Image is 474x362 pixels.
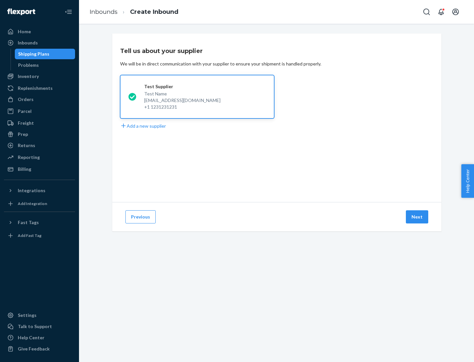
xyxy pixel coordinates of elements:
div: Reporting [18,154,40,161]
a: Returns [4,140,75,151]
a: Parcel [4,106,75,116]
button: Fast Tags [4,217,75,228]
div: Add Integration [18,201,47,206]
a: Replenishments [4,83,75,93]
a: Prep [4,129,75,140]
button: Open notifications [434,5,448,18]
a: Freight [4,118,75,128]
a: Inbounds [4,38,75,48]
div: Prep [18,131,28,138]
div: Settings [18,312,37,319]
div: Parcel [18,108,32,115]
button: Open Search Box [420,5,433,18]
div: Give Feedback [18,346,50,352]
a: Problems [15,60,75,70]
button: Previous [125,210,156,223]
div: Help Center [18,334,44,341]
div: Billing [18,166,31,172]
h3: Tell us about your supplier [120,47,203,55]
a: Orders [4,94,75,105]
a: Add Integration [4,198,75,209]
button: Next [406,210,428,223]
a: Add Fast Tag [4,230,75,241]
img: Flexport logo [7,9,35,15]
a: Billing [4,164,75,174]
div: Integrations [18,187,45,194]
a: Shipping Plans [15,49,75,59]
div: Add Fast Tag [18,233,41,238]
div: We will be in direct communication with your supplier to ensure your shipment is handled properly. [120,61,321,67]
div: Freight [18,120,34,126]
div: Fast Tags [18,219,39,226]
a: Inbounds [90,8,118,15]
button: Help Center [461,164,474,198]
button: Give Feedback [4,344,75,354]
div: Returns [18,142,35,149]
button: Integrations [4,185,75,196]
button: Close Navigation [62,5,75,18]
div: Inventory [18,73,39,80]
div: Orders [18,96,34,103]
a: Talk to Support [4,321,75,332]
button: Add a new supplier [120,122,166,129]
div: Shipping Plans [18,51,49,57]
a: Settings [4,310,75,321]
a: Reporting [4,152,75,163]
a: Help Center [4,332,75,343]
a: Home [4,26,75,37]
a: Create Inbound [130,8,178,15]
ol: breadcrumbs [84,2,184,22]
div: Problems [18,62,39,68]
div: Replenishments [18,85,53,91]
div: Inbounds [18,39,38,46]
div: Talk to Support [18,323,52,330]
button: Open account menu [449,5,462,18]
div: Home [18,28,31,35]
a: Inventory [4,71,75,82]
